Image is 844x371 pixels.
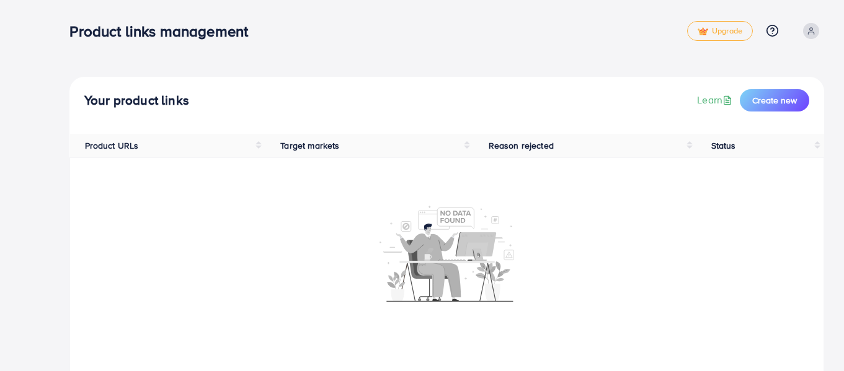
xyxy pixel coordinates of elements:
img: No account [380,204,515,302]
span: Upgrade [698,27,742,36]
h4: Your product links [84,93,189,108]
span: Product URLs [85,139,139,152]
span: Reason rejected [489,139,554,152]
h3: Product links management [69,22,258,40]
a: Learn [697,93,735,107]
a: tickUpgrade [687,21,753,41]
button: Create new [740,89,809,111]
span: Target markets [280,139,339,152]
img: tick [698,27,708,36]
span: Create new [752,94,797,107]
span: Status [711,139,736,152]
